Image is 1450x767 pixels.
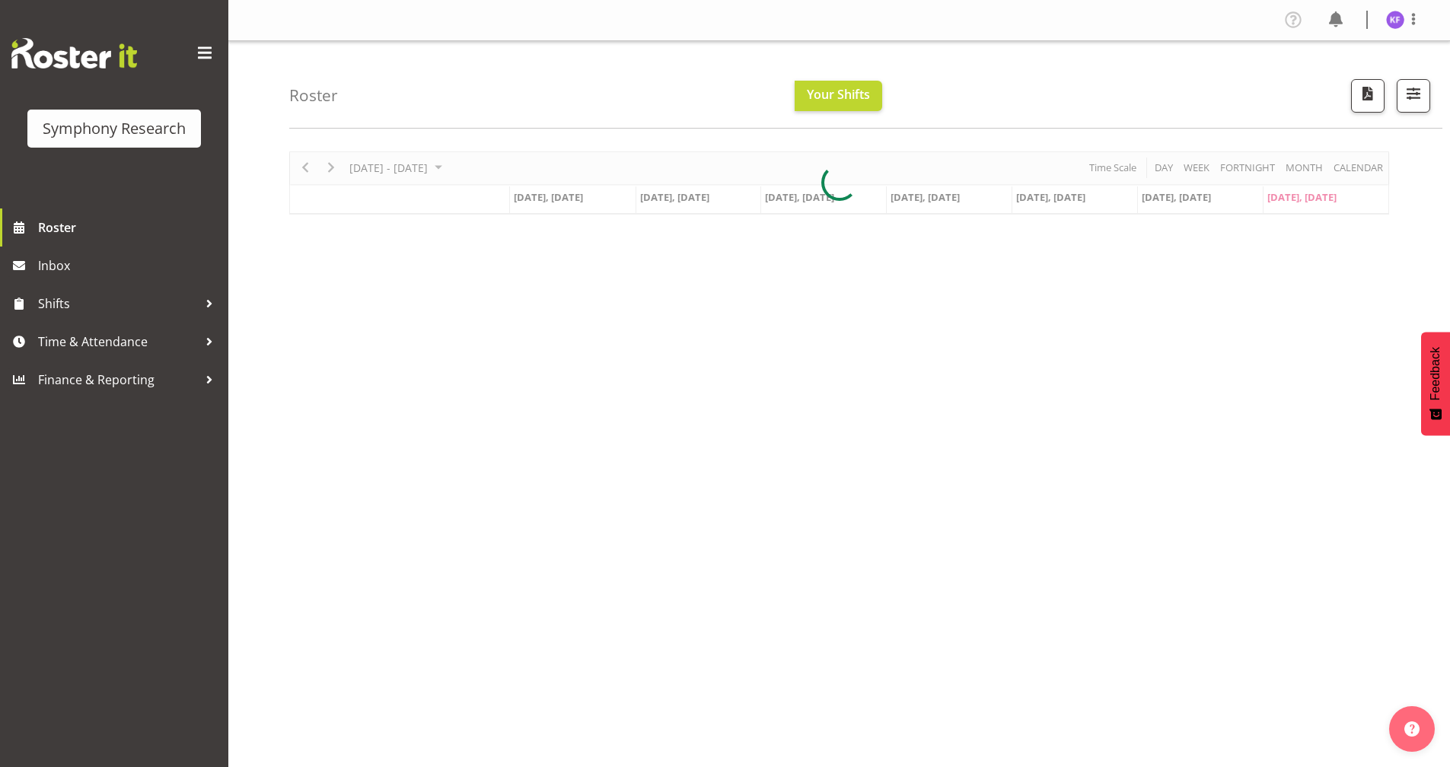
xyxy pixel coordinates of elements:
[289,87,338,104] h4: Roster
[1386,11,1404,29] img: karrierae-frydenlund1891.jpg
[1397,79,1430,113] button: Filter Shifts
[1421,332,1450,435] button: Feedback - Show survey
[38,330,198,353] span: Time & Attendance
[807,86,870,103] span: Your Shifts
[38,216,221,239] span: Roster
[38,292,198,315] span: Shifts
[11,38,137,68] img: Rosterit website logo
[38,254,221,277] span: Inbox
[43,117,186,140] div: Symphony Research
[1351,79,1385,113] button: Download a PDF of the roster according to the set date range.
[38,368,198,391] span: Finance & Reporting
[1429,347,1442,400] span: Feedback
[795,81,882,111] button: Your Shifts
[1404,721,1420,737] img: help-xxl-2.png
